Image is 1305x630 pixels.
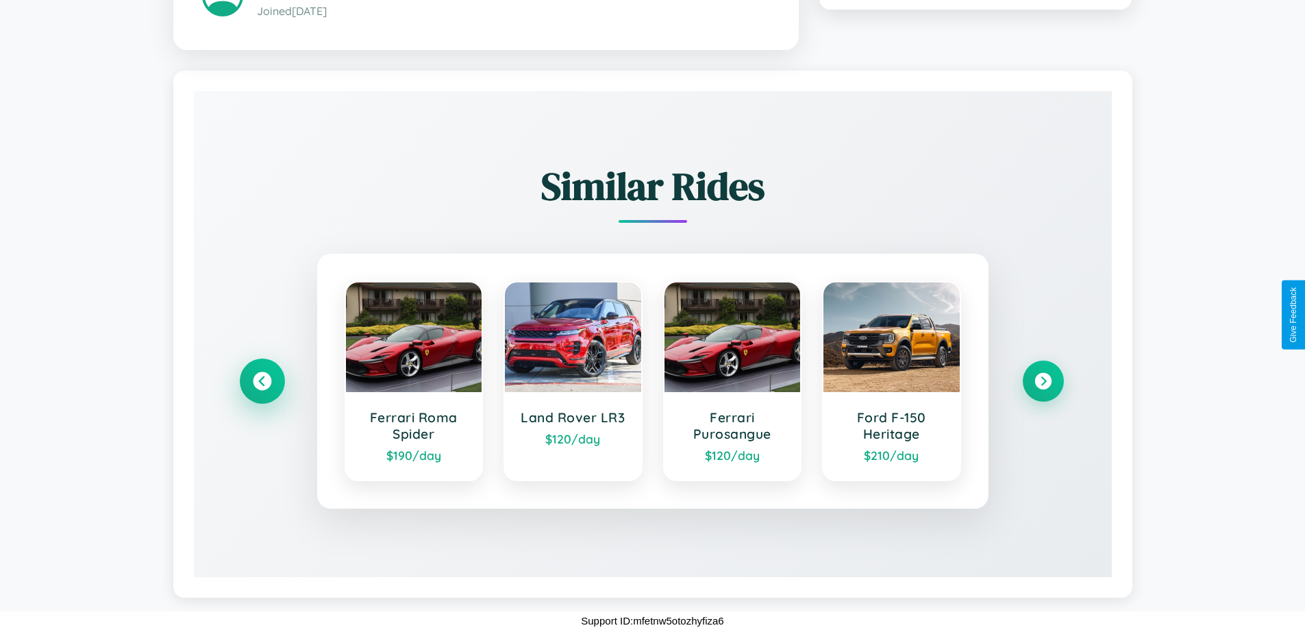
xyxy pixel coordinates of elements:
a: Ferrari Purosangue$120/day [663,281,802,481]
div: Give Feedback [1289,287,1298,343]
p: Joined [DATE] [257,1,770,21]
h3: Ferrari Purosangue [678,409,787,442]
a: Ferrari Roma Spider$190/day [345,281,484,481]
p: Support ID: mfetnw5otozhyfiza6 [581,611,723,630]
h3: Ferrari Roma Spider [360,409,469,442]
h3: Land Rover LR3 [519,409,627,426]
h3: Ford F-150 Heritage [837,409,946,442]
div: $ 120 /day [519,431,627,446]
div: $ 190 /day [360,448,469,463]
div: $ 210 /day [837,448,946,463]
a: Land Rover LR3$120/day [504,281,643,481]
a: Ford F-150 Heritage$210/day [822,281,961,481]
h2: Similar Rides [242,160,1064,213]
div: $ 120 /day [678,448,787,463]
